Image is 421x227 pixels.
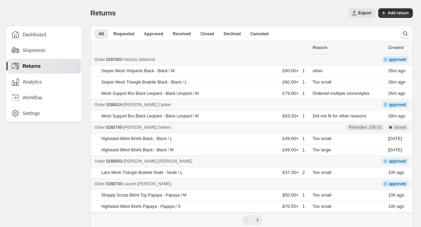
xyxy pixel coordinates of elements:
[400,29,410,38] button: Search and filter results
[101,136,172,141] p: Highwaist Bikini Briefs Black - Black / L
[101,68,175,74] p: Sequin Mesh Hotpants Black - Black / M
[386,111,413,122] td: ago
[250,31,268,37] span: Canceled
[386,88,413,99] td: ago
[310,77,386,88] td: Too small
[282,192,305,198] span: $50.00 × 1
[282,136,305,141] span: £49.00 × 1
[101,170,182,175] p: Lace Mesh Triangle Bralette Nude - Nude / L
[310,201,386,212] td: Too small
[94,124,308,131] div: -
[94,57,105,62] span: Order
[144,31,163,37] span: Approved
[23,94,42,101] span: Workflow
[282,91,305,96] span: £79.00 × 1
[106,125,122,130] span: 5283745
[106,181,122,186] span: 5288730
[101,192,187,198] p: Strappy Scoop Bikini Top Papaya - Papaya / M
[94,125,105,130] span: Order
[282,204,305,209] span: $70.55 × 1
[282,170,305,175] span: €37.26 × 2
[310,190,386,201] td: Too small
[94,180,308,187] div: -
[386,65,413,77] td: ago
[99,31,104,37] span: All
[389,57,406,62] span: approved
[106,102,122,107] span: 5288414
[101,113,199,119] p: Mesh Support Bra Black Leopard - Black Leopard / M
[94,158,308,165] div: -
[124,159,192,164] span: [PERSON_NAME] [PERSON_NAME]
[282,147,305,152] span: £49.00 × 1
[388,113,397,118] time: Saturday, October 11, 2025 at 10:28:48 AM
[388,204,396,209] time: Saturday, October 11, 2025 at 12:46:13 AM
[200,31,214,37] span: Closed
[310,144,386,156] td: Too large
[23,31,46,38] span: Dashboard
[349,125,382,130] div: Refunded
[349,8,375,18] button: Export
[101,147,174,153] p: Highwaist Bikini Briefs Black - Black / M
[386,190,413,201] td: ago
[388,68,397,73] time: Saturday, October 11, 2025 at 10:30:47 AM
[23,47,45,54] span: Shipments
[312,45,327,50] span: Reason
[388,79,397,85] time: Saturday, October 11, 2025 at 10:30:47 AM
[389,159,406,164] span: approved
[282,79,305,85] span: £60.00 × 1
[124,102,171,107] span: [PERSON_NAME] Zanker
[101,91,199,96] p: Mesh Support Bra Black Leopard - Black Leopard / M
[253,215,262,225] button: Next
[310,167,386,178] td: Too small
[310,65,386,77] td: other
[94,102,105,107] span: Order
[386,77,413,88] td: ago
[106,159,122,164] span: 5288953
[23,63,41,70] span: Returns
[386,167,413,178] td: ago
[389,181,406,187] span: approved
[389,102,406,108] span: approved
[310,88,386,99] td: Ordered multiple sizes/styles
[282,113,305,118] span: €63.20 × 1
[173,31,191,37] span: Received
[94,101,308,108] div: -
[310,111,386,122] td: Did not fit for other reasons
[388,147,402,152] time: Saturday, September 20, 2025 at 2:05:56 PM
[124,181,171,186] span: Lauren [PERSON_NAME]
[388,10,409,16] span: Add return
[224,31,241,37] span: Declined
[90,9,116,17] span: Returns
[358,10,371,16] span: Export
[388,45,404,50] span: Created
[90,213,413,227] nav: Pagination
[106,57,122,62] span: 5287803
[388,192,396,198] time: Saturday, October 11, 2025 at 12:46:13 AM
[369,125,382,130] span: £90.01
[94,159,105,164] span: Order
[388,170,396,175] time: Saturday, October 11, 2025 at 1:18:47 AM
[310,133,386,144] td: Too small
[394,125,406,130] span: closed
[388,136,402,141] time: Saturday, September 20, 2025 at 2:05:56 PM
[101,79,187,85] p: Sequin Mesh Triangle Bralette Black - Black / L
[386,201,413,212] td: ago
[378,8,413,18] button: Add return
[94,56,308,63] div: -
[388,91,397,96] time: Saturday, October 11, 2025 at 10:30:47 AM
[124,57,155,62] span: Victoria Sellwood
[94,181,105,186] span: Order
[23,110,40,117] span: Settings
[282,68,305,73] span: £60.00 × 1
[101,204,180,209] p: Highwaist Bikini Briefs Papaya - Papaya / S
[113,31,134,37] span: Requested
[23,78,42,85] span: Analytics
[124,125,171,130] span: [PERSON_NAME] Sellors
